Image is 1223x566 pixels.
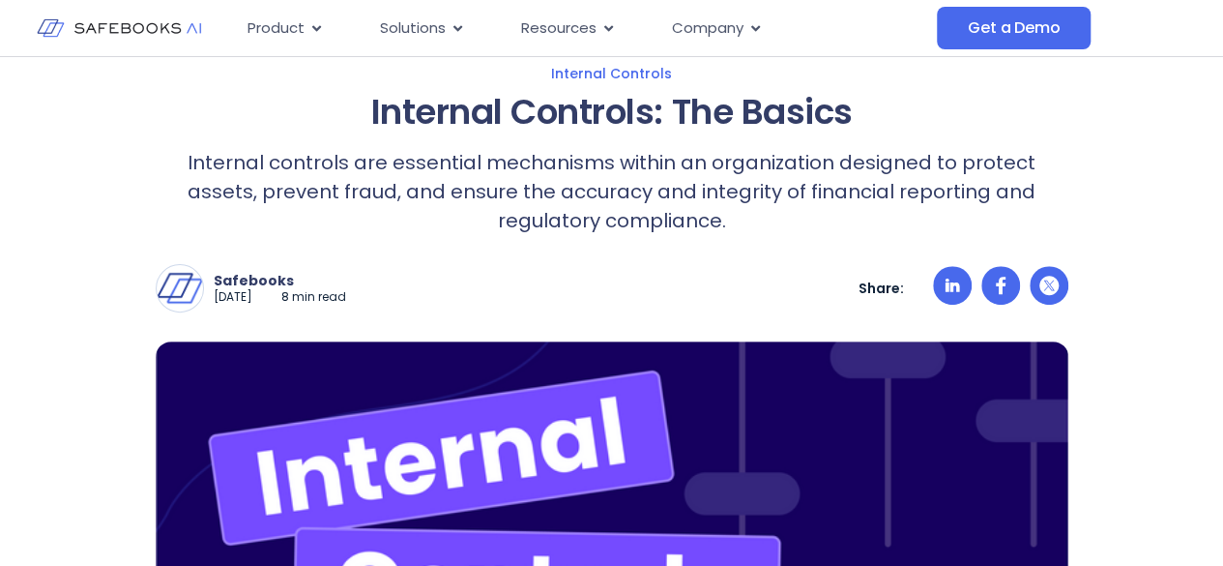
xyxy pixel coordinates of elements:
span: Get a Demo [968,18,1060,38]
a: Get a Demo [937,7,1091,49]
span: Resources [521,17,597,40]
p: Internal controls are essential mechanisms within an organization designed to protect assets, pre... [156,148,1068,235]
div: Menu Toggle [232,10,937,47]
a: Internal Controls [19,65,1204,82]
h1: Internal Controls: The Basics [156,92,1068,133]
img: Safebooks [157,265,203,312]
p: Share: [859,280,904,297]
p: 8 min read [281,289,346,306]
nav: Menu [232,10,937,47]
span: Company [672,17,743,40]
p: [DATE] [214,289,252,306]
span: Product [248,17,305,40]
p: Safebooks [214,272,346,289]
span: Solutions [380,17,446,40]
